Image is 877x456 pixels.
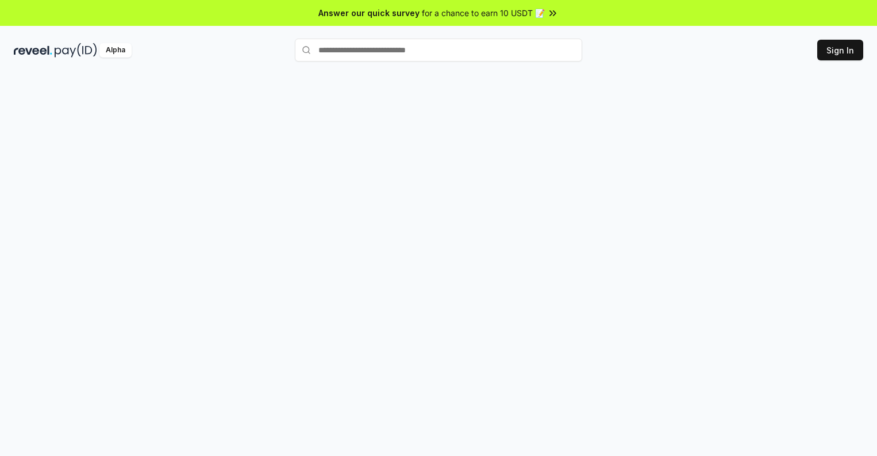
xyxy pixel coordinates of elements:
[14,43,52,58] img: reveel_dark
[422,7,545,19] span: for a chance to earn 10 USDT 📝
[99,43,132,58] div: Alpha
[55,43,97,58] img: pay_id
[318,7,420,19] span: Answer our quick survey
[817,40,863,60] button: Sign In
